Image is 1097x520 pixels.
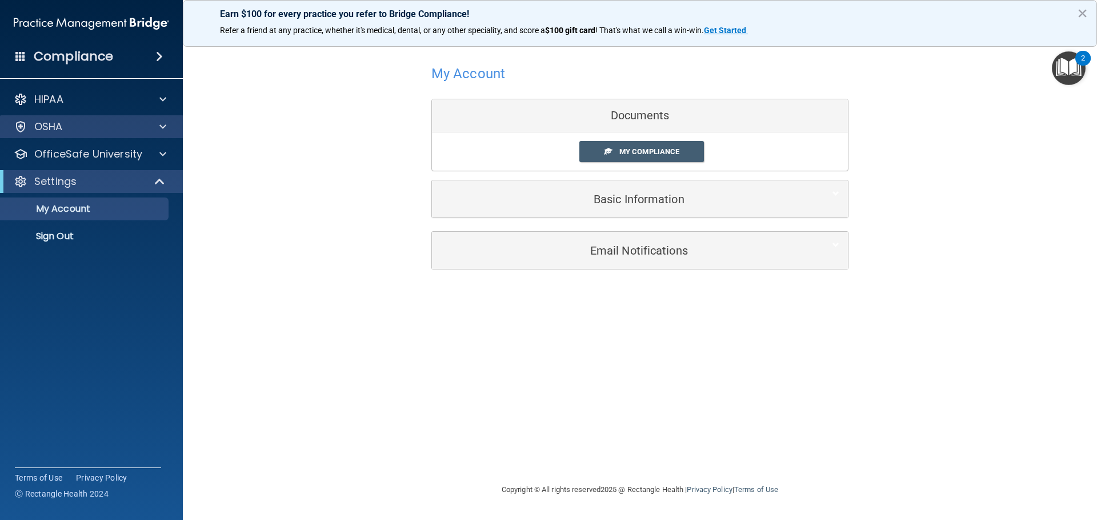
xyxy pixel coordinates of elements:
div: Copyright © All rights reserved 2025 @ Rectangle Health | | [431,471,848,508]
span: Ⓒ Rectangle Health 2024 [15,488,109,499]
p: Earn $100 for every practice you refer to Bridge Compliance! [220,9,1060,19]
h5: Email Notifications [441,244,804,257]
span: Refer a friend at any practice, whether it's medical, dental, or any other speciality, and score a [220,26,545,35]
a: Terms of Use [734,485,778,494]
span: My Compliance [619,147,679,156]
a: HIPAA [14,92,166,106]
h5: Basic Information [441,193,804,205]
strong: Get Started [704,26,746,35]
span: ! That's what we call a win-win. [595,26,704,35]
div: 2 [1081,58,1085,73]
button: Open Resource Center, 2 new notifications [1052,51,1086,85]
a: Privacy Policy [76,472,127,483]
strong: $100 gift card [545,26,595,35]
a: OSHA [14,120,166,134]
button: Close [1077,4,1088,22]
p: Settings [34,175,77,188]
a: Email Notifications [441,237,839,263]
p: OSHA [34,120,63,134]
p: My Account [7,203,163,215]
p: HIPAA [34,92,63,106]
h4: My Account [431,66,505,81]
a: Terms of Use [15,472,62,483]
p: Sign Out [7,231,163,242]
a: Basic Information [441,186,839,212]
a: OfficeSafe University [14,147,166,161]
h4: Compliance [34,49,113,65]
div: Documents [432,99,848,132]
a: Get Started [704,26,748,35]
p: OfficeSafe University [34,147,142,161]
a: Settings [14,175,166,188]
a: Privacy Policy [687,485,732,494]
img: PMB logo [14,12,169,35]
